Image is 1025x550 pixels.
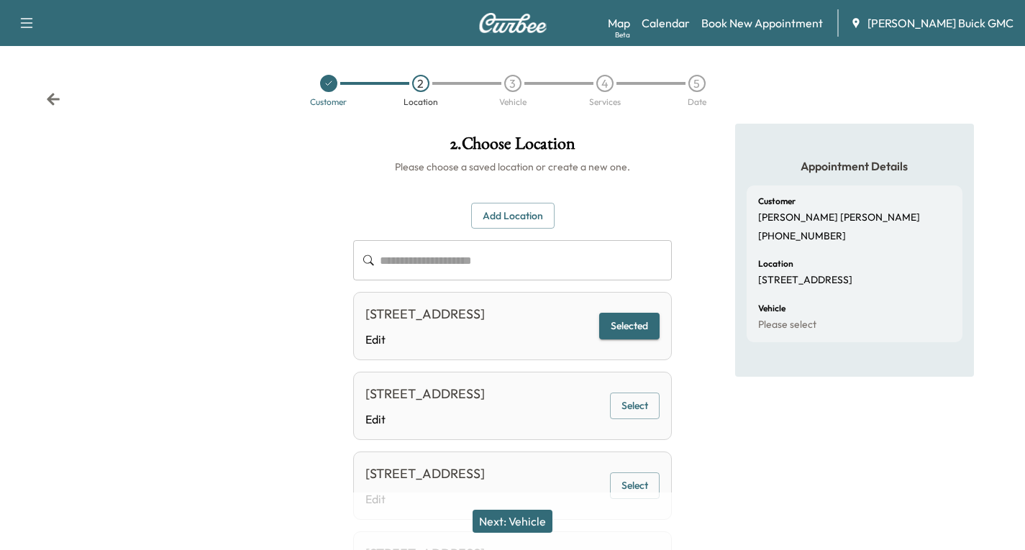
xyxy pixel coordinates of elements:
[365,411,485,428] a: Edit
[758,230,846,243] p: [PHONE_NUMBER]
[499,98,527,106] div: Vehicle
[412,75,429,92] div: 2
[758,304,785,313] h6: Vehicle
[688,98,706,106] div: Date
[365,384,485,404] div: [STREET_ADDRESS]
[310,98,347,106] div: Customer
[867,14,1013,32] span: [PERSON_NAME] Buick GMC
[596,75,614,92] div: 4
[599,313,660,339] button: Selected
[747,158,962,174] h5: Appointment Details
[758,197,796,206] h6: Customer
[478,13,547,33] img: Curbee Logo
[365,490,485,508] a: Edit
[701,14,823,32] a: Book New Appointment
[365,464,485,484] div: [STREET_ADDRESS]
[473,510,552,533] button: Next: Vehicle
[353,160,672,174] h6: Please choose a saved location or create a new one.
[404,98,438,106] div: Location
[471,203,555,229] button: Add Location
[758,211,920,224] p: [PERSON_NAME] [PERSON_NAME]
[608,14,630,32] a: MapBeta
[758,318,816,331] p: Please select
[365,304,485,324] div: [STREET_ADDRESS]
[758,260,793,268] h6: Location
[365,331,485,348] a: Edit
[353,135,672,160] h1: 2 . Choose Location
[610,393,660,419] button: Select
[615,29,630,40] div: Beta
[688,75,706,92] div: 5
[610,472,660,499] button: Select
[758,274,852,287] p: [STREET_ADDRESS]
[642,14,690,32] a: Calendar
[504,75,521,92] div: 3
[589,98,621,106] div: Services
[46,92,60,106] div: Back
